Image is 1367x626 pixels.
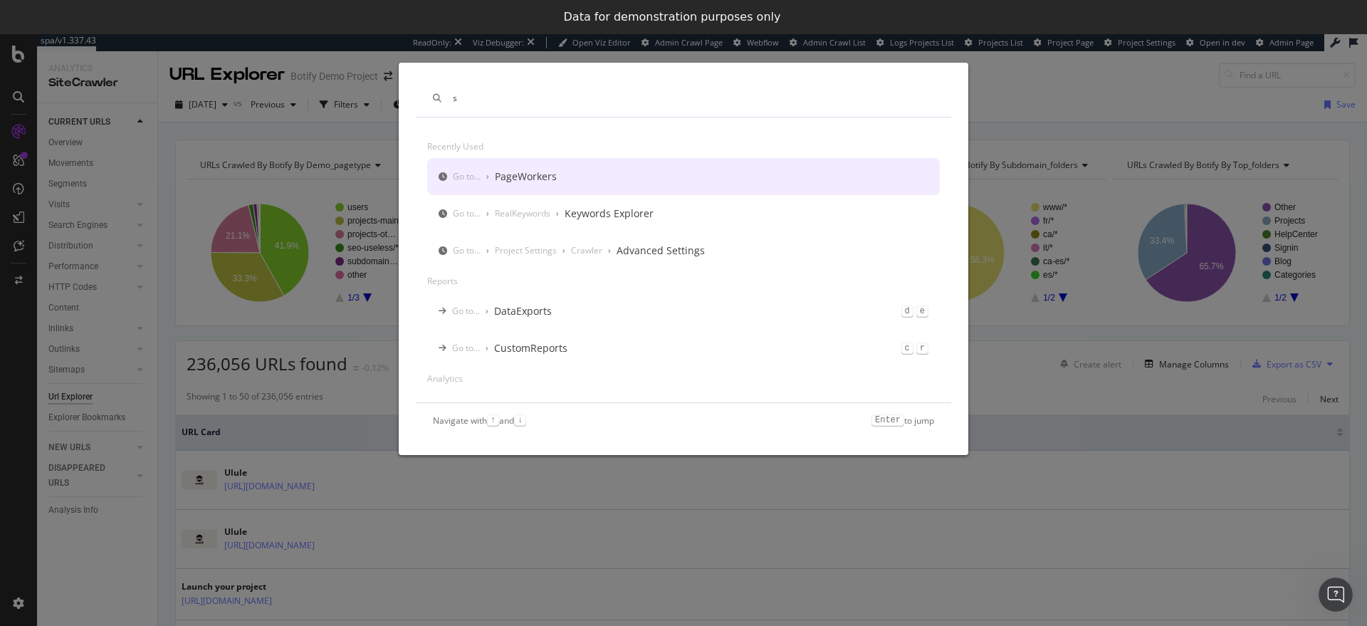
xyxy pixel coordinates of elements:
div: Analytics [427,367,940,390]
div: › [486,207,489,219]
div: Go to... [453,207,481,219]
div: RealKeywords [495,207,550,219]
div: Navigate with and [433,414,526,427]
div: › [608,244,611,256]
div: modal [399,63,968,455]
div: Data for demonstration purposes only [564,10,781,24]
div: Reports [427,269,940,293]
div: Go to... [453,170,481,182]
div: to jump [871,414,934,427]
iframe: Intercom live chat [1319,578,1353,612]
kbd: c [901,343,913,354]
div: SiteCrawler [494,402,549,416]
div: Crawler [571,244,602,256]
kbd: ↑ [487,414,499,426]
div: › [486,305,488,317]
div: Go to... [452,305,480,317]
kbd: ↓ [514,414,526,426]
div: Go to... [453,244,481,256]
div: Project Settings [495,244,557,256]
div: Recently used [427,135,940,158]
kbd: d [901,306,913,317]
div: CustomReports [494,341,567,355]
div: › [486,342,488,354]
div: Advanced Settings [617,244,705,258]
div: DataExports [494,304,552,318]
input: Type a command or search… [453,92,934,104]
div: Keywords Explorer [565,207,654,221]
kbd: r [916,343,928,354]
div: PageWorkers [495,169,557,184]
div: › [486,170,489,182]
div: › [556,207,559,219]
kbd: e [916,306,928,317]
div: › [562,244,565,256]
kbd: Enter [871,414,904,426]
div: › [486,244,489,256]
div: Go to... [452,342,480,354]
